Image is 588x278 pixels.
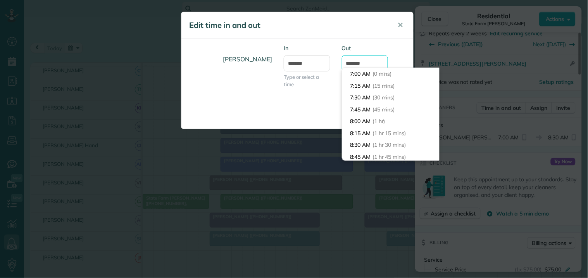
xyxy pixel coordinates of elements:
span: (1 hr) [372,118,385,125]
span: ✕ [398,21,403,30]
span: (1 hr 30 mins) [372,141,406,148]
span: (45 mins) [372,106,395,113]
label: In [284,44,330,52]
span: (1 hr 45 mins) [372,153,406,160]
li: 8:30 AM [342,139,439,151]
h4: [PERSON_NAME] [187,48,272,70]
li: 7:45 AM [342,104,439,116]
li: 7:30 AM [342,92,439,104]
span: (0 mins) [372,70,392,77]
span: Type or select a time [284,73,330,88]
li: 7:00 AM [342,68,439,80]
span: (30 mins) [372,94,395,101]
span: (1 hr 15 mins) [372,130,406,137]
span: (15 mins) [372,82,395,89]
li: 8:15 AM [342,127,439,139]
h5: Edit time in and out [189,20,387,31]
li: 8:00 AM [342,115,439,127]
label: Out [342,44,388,52]
li: 8:45 AM [342,151,439,163]
li: 7:15 AM [342,80,439,92]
